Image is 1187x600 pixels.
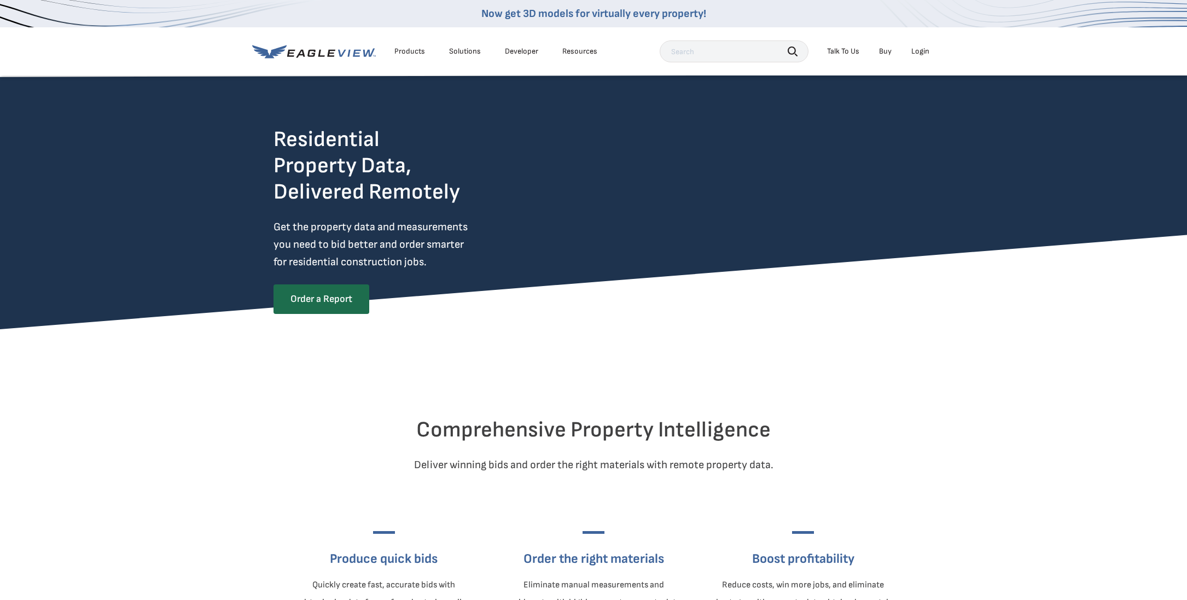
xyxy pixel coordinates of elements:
[505,46,538,56] a: Developer
[274,126,460,205] h2: Residential Property Data, Delivered Remotely
[911,46,929,56] div: Login
[879,46,892,56] a: Buy
[274,456,913,474] p: Deliver winning bids and order the right materials with remote property data.
[660,40,808,62] input: Search
[827,46,859,56] div: Talk To Us
[562,46,597,56] div: Resources
[449,46,481,56] div: Solutions
[712,550,894,568] h3: Boost profitability
[394,46,425,56] div: Products
[505,550,683,568] h3: Order the right materials
[300,550,468,568] h3: Produce quick bids
[481,7,706,20] a: Now get 3D models for virtually every property!
[274,284,369,314] a: Order a Report
[274,218,513,271] p: Get the property data and measurements you need to bid better and order smarter for residential c...
[274,417,913,443] h2: Comprehensive Property Intelligence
